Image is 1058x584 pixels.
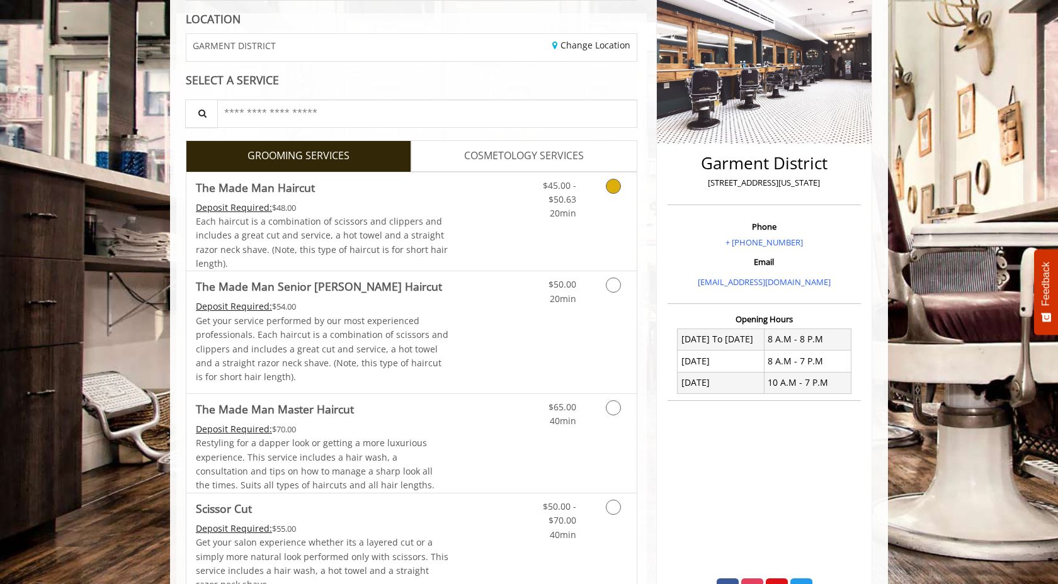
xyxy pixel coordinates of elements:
[196,522,449,536] div: $55.00
[247,148,350,164] span: GROOMING SERVICES
[671,257,858,266] h3: Email
[196,522,272,534] span: This service needs some Advance to be paid before we block your appointment
[193,41,276,50] span: GARMENT DISTRICT
[186,11,241,26] b: LOCATION
[678,328,765,350] td: [DATE] To [DATE]
[671,176,858,189] p: [STREET_ADDRESS][US_STATE]
[1040,262,1052,306] span: Feedback
[185,99,218,128] button: Service Search
[196,437,435,491] span: Restyling for a dapper look or getting a more luxurious experience. This service includes a hair ...
[552,39,630,51] a: Change Location
[196,179,315,196] b: The Made Man Haircut
[550,293,576,305] span: 20min
[550,207,576,219] span: 20min
[698,276,831,288] a: [EMAIL_ADDRESS][DOMAIN_NAME]
[196,314,449,385] p: Get your service performed by our most experienced professionals. Each haircut is a combination o...
[196,422,449,436] div: $70.00
[678,351,765,372] td: [DATE]
[1034,249,1058,335] button: Feedback - Show survey
[196,278,442,295] b: The Made Man Senior [PERSON_NAME] Haircut
[549,401,576,413] span: $65.00
[671,222,858,231] h3: Phone
[764,372,851,393] td: 10 A.M - 7 P.M
[196,300,449,313] div: $54.00
[668,315,861,323] h3: Opening Hours
[186,74,637,86] div: SELECT A SERVICE
[196,300,272,312] span: This service needs some Advance to be paid before we block your appointment
[725,237,803,248] a: + [PHONE_NUMBER]
[196,423,272,435] span: This service needs some Advance to be paid before we block your appointment
[550,415,576,427] span: 40min
[543,179,576,205] span: $45.00 - $50.63
[196,500,252,517] b: Scissor Cut
[464,148,584,164] span: COSMETOLOGY SERVICES
[678,372,765,393] td: [DATE]
[549,278,576,290] span: $50.00
[196,400,354,418] b: The Made Man Master Haircut
[764,351,851,372] td: 8 A.M - 7 P.M
[196,215,448,269] span: Each haircut is a combination of scissors and clippers and includes a great cut and service, a ho...
[196,201,449,215] div: $48.00
[550,529,576,541] span: 40min
[196,201,272,213] span: This service needs some Advance to be paid before we block your appointment
[671,154,858,172] h2: Garment District
[764,328,851,350] td: 8 A.M - 8 P.M
[543,500,576,526] span: $50.00 - $70.00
